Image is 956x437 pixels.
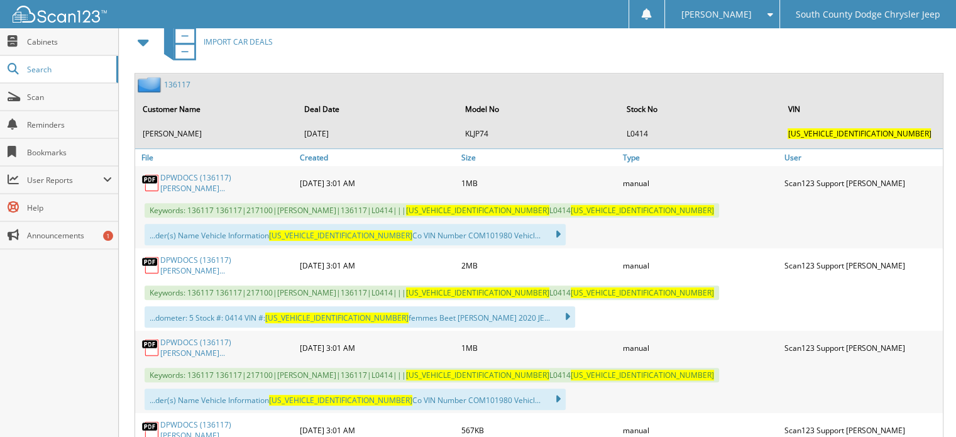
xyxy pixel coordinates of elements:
a: Created [297,149,458,166]
div: ...der(s) Name Vehicle Information Co VIN Number COM101980 Vehicl... [145,224,566,245]
span: [US_VEHICLE_IDENTIFICATION_NUMBER] [571,287,714,298]
span: [US_VEHICLE_IDENTIFICATION_NUMBER] [269,230,412,241]
div: Scan123 Support [PERSON_NAME] [781,252,943,279]
span: User Reports [27,175,103,185]
th: Customer Name [136,96,297,122]
img: scan123-logo-white.svg [13,6,107,23]
div: Scan123 Support [PERSON_NAME] [781,334,943,362]
div: [DATE] 3:01 AM [297,334,458,362]
img: PDF.png [141,256,160,275]
div: manual [620,334,781,362]
span: Keywords: 136117 136117|217100|[PERSON_NAME]|136117|L0414||| L0414 [145,368,719,382]
span: Announcements [27,230,112,241]
td: [DATE] [298,123,458,144]
td: KLJP74 [459,123,619,144]
div: manual [620,252,781,279]
a: DPWDOCS (136117) [PERSON_NAME]... [160,337,294,358]
a: File [135,149,297,166]
img: PDF.png [141,338,160,357]
span: IMPORT CAR DEALS [204,36,273,47]
div: Scan123 Support [PERSON_NAME] [781,169,943,197]
span: [US_VEHICLE_IDENTIFICATION_NUMBER] [406,205,549,216]
span: [US_VEHICLE_IDENTIFICATION_NUMBER] [571,205,714,216]
div: manual [620,169,781,197]
img: folder2.png [138,77,164,92]
th: Deal Date [298,96,458,122]
span: South County Dodge Chrysler Jeep [796,11,940,18]
span: Cabinets [27,36,112,47]
th: VIN [781,96,942,122]
a: Size [458,149,620,166]
div: 1MB [458,169,620,197]
div: [DATE] 3:01 AM [297,169,458,197]
div: 2MB [458,252,620,279]
a: Type [620,149,781,166]
span: Scan [27,92,112,102]
a: DPWDOCS (136117) [PERSON_NAME]... [160,172,294,194]
span: [US_VEHICLE_IDENTIFICATION_NUMBER] [406,287,549,298]
span: Keywords: 136117 136117|217100|[PERSON_NAME]|136117|L0414||| L0414 [145,285,719,300]
span: Bookmarks [27,147,112,158]
a: 136117 [164,79,190,90]
span: Help [27,202,112,213]
div: 1 [103,231,113,241]
a: DPWDOCS (136117) [PERSON_NAME]... [160,255,294,276]
iframe: Chat Widget [893,377,956,437]
div: ...dometer: 5 Stock #: 0414 VIN #: femmes Beet [PERSON_NAME] 2020 JE... [145,306,575,328]
a: IMPORT CAR DEALS [157,17,273,67]
span: [US_VEHICLE_IDENTIFICATION_NUMBER] [269,395,412,406]
img: PDF.png [141,174,160,192]
span: Search [27,64,110,75]
td: L0414 [620,123,781,144]
div: ...der(s) Name Vehicle Information Co VIN Number COM101980 Vehicl... [145,389,566,410]
div: 1MB [458,334,620,362]
span: [US_VEHICLE_IDENTIFICATION_NUMBER] [265,313,409,323]
th: Stock No [620,96,781,122]
td: [PERSON_NAME] [136,123,297,144]
span: [PERSON_NAME] [681,11,751,18]
span: Reminders [27,119,112,130]
th: Model No [459,96,619,122]
span: [US_VEHICLE_IDENTIFICATION_NUMBER] [788,128,931,139]
a: User [781,149,943,166]
div: [DATE] 3:01 AM [297,252,458,279]
span: [US_VEHICLE_IDENTIFICATION_NUMBER] [406,370,549,380]
span: [US_VEHICLE_IDENTIFICATION_NUMBER] [571,370,714,380]
span: Keywords: 136117 136117|217100|[PERSON_NAME]|136117|L0414||| L0414 [145,203,719,218]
